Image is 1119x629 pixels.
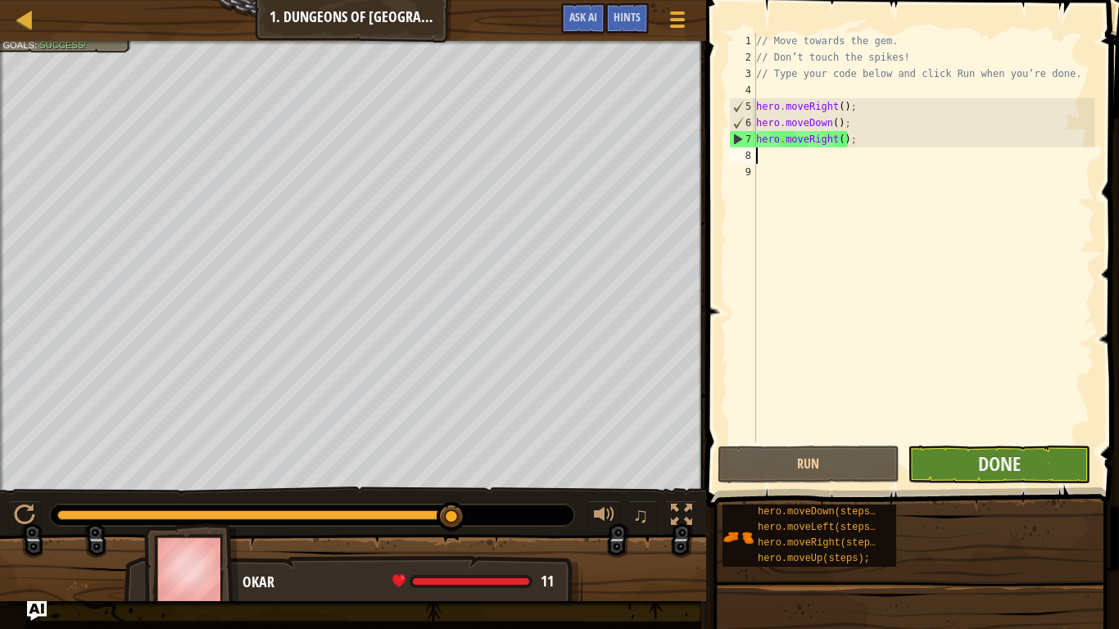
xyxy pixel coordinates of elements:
[614,9,641,25] span: Hints
[392,574,554,589] div: health: 11 / 11
[632,503,649,527] span: ♫
[758,506,881,518] span: hero.moveDown(steps);
[729,49,756,66] div: 2
[729,147,756,164] div: 8
[569,9,597,25] span: Ask AI
[723,522,754,553] img: portrait.png
[629,500,657,534] button: ♫
[8,500,41,534] button: Ctrl + P: Play
[718,446,900,483] button: Run
[729,66,756,82] div: 3
[729,82,756,98] div: 4
[758,522,881,533] span: hero.moveLeft(steps);
[758,553,870,564] span: hero.moveUp(steps);
[729,164,756,180] div: 9
[978,450,1021,477] span: Done
[27,601,47,621] button: Ask AI
[729,33,756,49] div: 1
[730,131,756,147] div: 7
[561,3,605,34] button: Ask AI
[242,572,566,593] div: Okar
[758,537,887,549] span: hero.moveRight(steps);
[657,3,698,42] button: Show game menu
[730,98,756,115] div: 5
[144,523,239,614] img: thang_avatar_frame.png
[588,500,621,534] button: Adjust volume
[541,571,554,591] span: 11
[665,500,698,534] button: Toggle fullscreen
[908,446,1090,483] button: Done
[730,115,756,131] div: 6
